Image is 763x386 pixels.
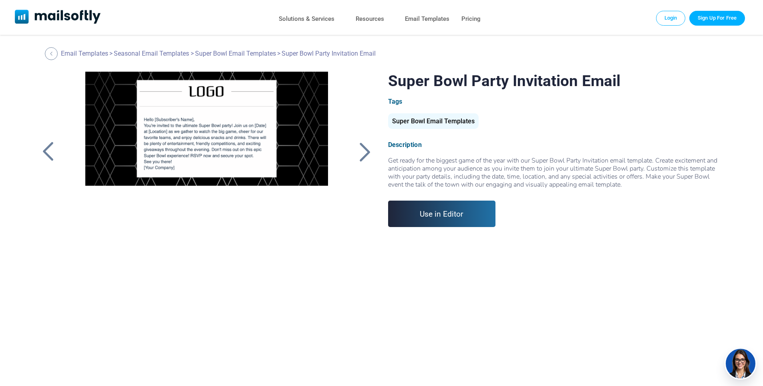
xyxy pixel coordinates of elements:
h1: Super Bowl Party Invitation Email [388,72,725,90]
a: Mailsoftly [15,10,101,25]
a: Seasonal Email Templates [114,50,189,57]
div: Tags [388,98,725,105]
a: Super Bowl Party Invitation Email [72,72,341,272]
a: Login [656,11,686,25]
a: Email Templates [405,13,449,25]
div: Get ready for the biggest game of the year with our Super Bowl Party Invitation email template. C... [388,157,725,189]
a: Back [45,47,60,60]
a: Super Bowl Email Templates [195,50,276,57]
a: Use in Editor [388,201,496,227]
div: Super Bowl Email Templates [388,113,479,129]
a: Super Bowl Email Templates [388,121,479,124]
a: Back [355,141,375,162]
a: Email Templates [61,50,108,57]
a: Back [38,141,58,162]
a: Resources [356,13,384,25]
a: Trial [689,11,745,25]
div: Description [388,141,725,149]
a: Solutions & Services [279,13,334,25]
a: Pricing [461,13,481,25]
